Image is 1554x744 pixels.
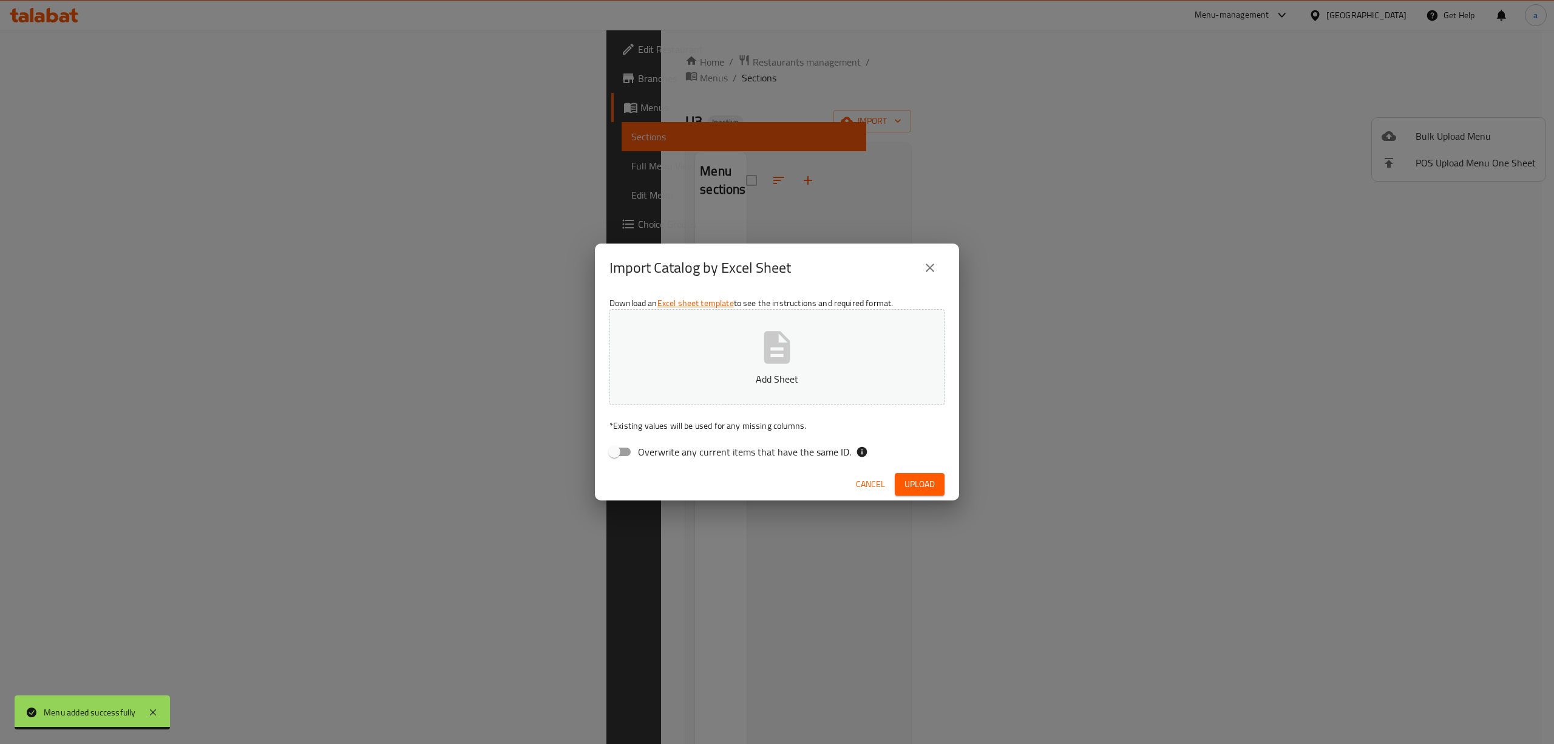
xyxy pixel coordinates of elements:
[595,292,959,468] div: Download an to see the instructions and required format.
[856,446,868,458] svg: If the overwrite option isn't selected, then the items that match an existing ID will be ignored ...
[609,309,945,405] button: Add Sheet
[657,295,734,311] a: Excel sheet template
[851,473,890,496] button: Cancel
[638,445,851,459] span: Overwrite any current items that have the same ID.
[628,372,926,386] p: Add Sheet
[609,420,945,432] p: Existing values will be used for any missing columns.
[904,477,935,492] span: Upload
[895,473,945,496] button: Upload
[915,253,945,282] button: close
[856,477,885,492] span: Cancel
[609,258,791,278] h2: Import Catalog by Excel Sheet
[44,706,136,719] div: Menu added successfully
